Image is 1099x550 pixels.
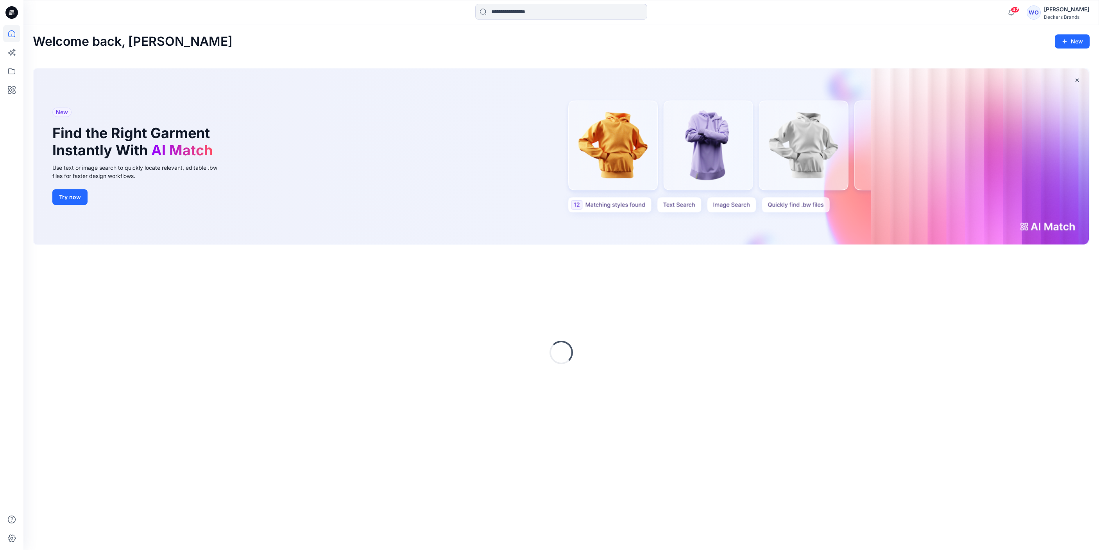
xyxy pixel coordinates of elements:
[1027,5,1041,20] div: WO
[56,108,68,117] span: New
[151,142,213,159] span: AI Match
[1011,7,1019,13] span: 42
[52,189,88,205] button: Try now
[1044,5,1089,14] div: [PERSON_NAME]
[52,125,217,158] h1: Find the Right Garment Instantly With
[1044,14,1089,20] div: Deckers Brands
[52,164,228,180] div: Use text or image search to quickly locate relevant, editable .bw files for faster design workflows.
[1055,34,1090,49] button: New
[33,34,233,49] h2: Welcome back, [PERSON_NAME]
